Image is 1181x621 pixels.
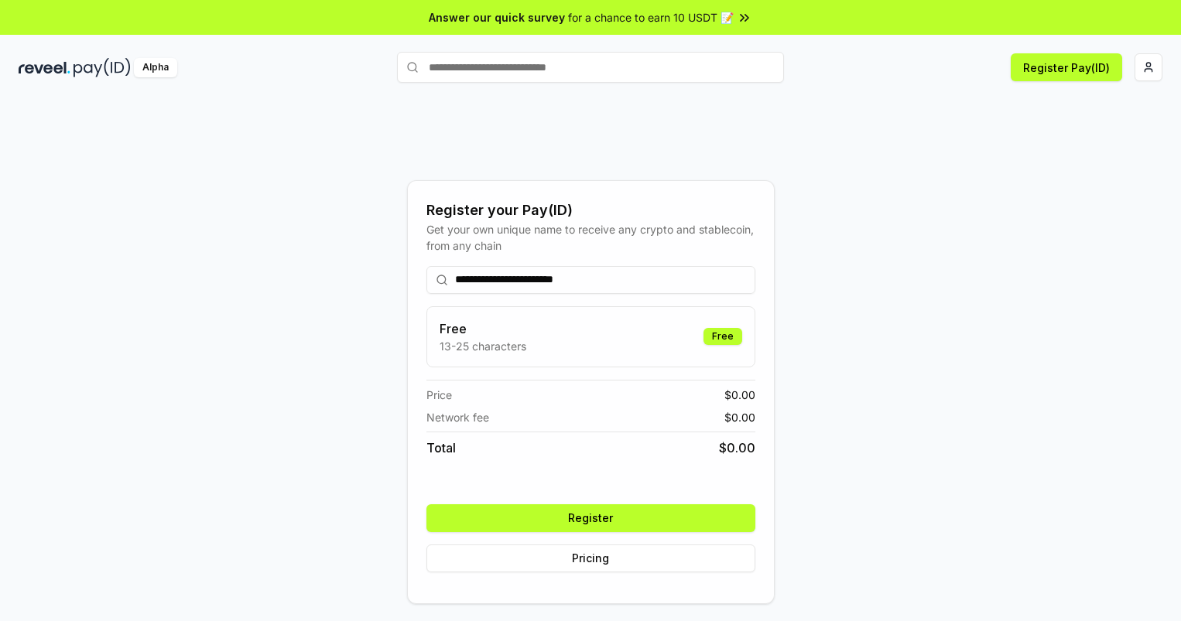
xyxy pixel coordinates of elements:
[568,9,734,26] span: for a chance to earn 10 USDT 📝
[429,9,565,26] span: Answer our quick survey
[426,544,755,572] button: Pricing
[134,58,177,77] div: Alpha
[426,438,456,457] span: Total
[426,387,452,403] span: Price
[426,504,755,532] button: Register
[426,200,755,221] div: Register your Pay(ID)
[440,319,526,338] h3: Free
[703,328,742,345] div: Free
[19,58,70,77] img: reveel_dark
[724,387,755,403] span: $ 0.00
[724,409,755,425] span: $ 0.00
[426,221,755,254] div: Get your own unique name to receive any crypto and stablecoin, from any chain
[440,338,526,354] p: 13-25 characters
[719,438,755,457] span: $ 0.00
[74,58,131,77] img: pay_id
[426,409,489,425] span: Network fee
[1011,53,1122,81] button: Register Pay(ID)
